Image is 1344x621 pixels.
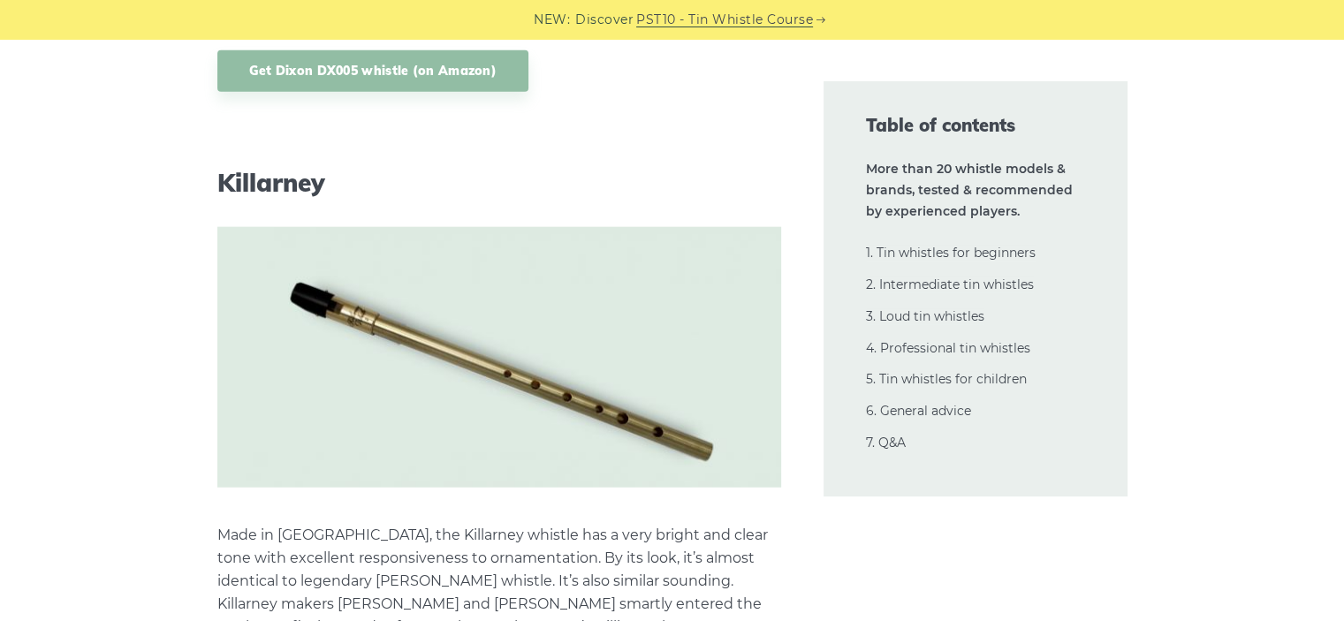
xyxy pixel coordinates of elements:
span: Table of contents [866,113,1085,138]
a: 6. General advice [866,403,971,419]
strong: More than 20 whistle models & brands, tested & recommended by experienced players. [866,161,1073,219]
a: 1. Tin whistles for beginners [866,245,1036,261]
a: PST10 - Tin Whistle Course [636,10,813,30]
a: 7. Q&A [866,435,906,451]
a: Get Dixon DX005 whistle (on Amazon) [217,50,529,92]
a: 4. Professional tin whistles [866,340,1030,356]
h3: Killarney [217,168,781,198]
span: Discover [575,10,634,30]
a: 2. Intermediate tin whistles [866,276,1034,292]
a: 3. Loud tin whistles [866,308,984,324]
a: 5. Tin whistles for children [866,371,1027,387]
img: Killarney Tin Whistle [217,227,781,488]
span: NEW: [534,10,570,30]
